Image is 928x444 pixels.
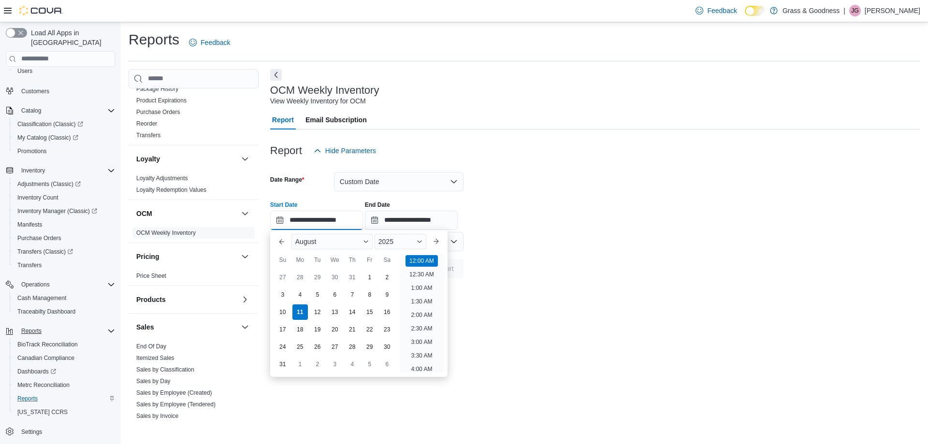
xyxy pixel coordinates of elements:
[17,134,78,142] span: My Catalog (Classic)
[345,322,360,337] div: day-21
[14,178,85,190] a: Adjustments (Classic)
[136,366,194,373] span: Sales by Classification
[345,339,360,355] div: day-28
[292,322,308,337] div: day-18
[379,339,395,355] div: day-30
[136,322,237,332] button: Sales
[136,174,188,182] span: Loyalty Adjustments
[275,339,290,355] div: day-24
[2,324,119,338] button: Reports
[136,108,180,116] span: Purchase Orders
[362,357,377,372] div: day-5
[129,270,259,286] div: Pricing
[14,219,46,230] a: Manifests
[310,339,325,355] div: day-26
[136,154,237,164] button: Loyalty
[17,221,42,229] span: Manifests
[692,1,740,20] a: Feedback
[136,132,160,139] a: Transfers
[136,229,196,237] span: OCM Weekly Inventory
[239,321,251,333] button: Sales
[379,252,395,268] div: Sa
[14,259,45,271] a: Transfers
[10,365,119,378] a: Dashboards
[21,107,41,115] span: Catalog
[843,5,845,16] p: |
[14,306,79,317] a: Traceabilty Dashboard
[136,97,187,104] a: Product Expirations
[310,322,325,337] div: day-19
[17,368,56,375] span: Dashboards
[239,208,251,219] button: OCM
[270,176,304,184] label: Date Range
[379,322,395,337] div: day-23
[136,85,178,93] span: Package History
[2,278,119,291] button: Operations
[379,357,395,372] div: day-6
[14,132,115,143] span: My Catalog (Classic)
[17,165,49,176] button: Inventory
[17,279,115,290] span: Operations
[428,234,444,249] button: Next month
[379,270,395,285] div: day-2
[14,118,87,130] a: Classification (Classic)
[2,104,119,117] button: Catalog
[783,5,840,16] p: Grass & Goodness
[849,5,861,16] div: Joe Guidarelli
[378,238,393,245] span: 2025
[275,252,290,268] div: Su
[17,426,115,438] span: Settings
[292,270,308,285] div: day-28
[10,64,119,78] button: Users
[17,105,115,116] span: Catalog
[345,304,360,320] div: day-14
[136,401,216,408] a: Sales by Employee (Tendered)
[136,186,206,194] span: Loyalty Redemption Values
[407,296,436,307] li: 1:30 AM
[14,192,115,203] span: Inventory Count
[310,141,380,160] button: Hide Parameters
[17,120,83,128] span: Classification (Classic)
[239,251,251,262] button: Pricing
[407,309,436,321] li: 2:00 AM
[239,294,251,305] button: Products
[136,295,237,304] button: Products
[14,192,62,203] a: Inventory Count
[327,270,343,285] div: day-30
[17,261,42,269] span: Transfers
[14,118,115,130] span: Classification (Classic)
[17,325,45,337] button: Reports
[185,33,234,52] a: Feedback
[136,389,212,396] a: Sales by Employee (Created)
[375,234,426,249] div: Button. Open the year selector. 2025 is currently selected.
[17,279,54,290] button: Operations
[851,5,858,16] span: JG
[14,246,115,258] span: Transfers (Classic)
[136,86,178,92] a: Package History
[17,408,68,416] span: [US_STATE] CCRS
[239,153,251,165] button: Loyalty
[136,343,166,350] a: End Of Day
[292,304,308,320] div: day-11
[275,322,290,337] div: day-17
[14,145,115,157] span: Promotions
[291,234,373,249] div: Button. Open the month selector. August is currently selected.
[17,341,78,348] span: BioTrack Reconciliation
[14,393,42,404] a: Reports
[365,201,390,209] label: End Date
[129,227,259,243] div: OCM
[21,167,45,174] span: Inventory
[865,5,920,16] p: [PERSON_NAME]
[136,186,206,193] a: Loyalty Redemption Values
[136,229,196,236] a: OCM Weekly Inventory
[327,357,343,372] div: day-3
[275,357,290,372] div: day-31
[10,144,119,158] button: Promotions
[327,339,343,355] div: day-27
[14,339,82,350] a: BioTrack Reconciliation
[10,131,119,144] a: My Catalog (Classic)
[10,117,119,131] a: Classification (Classic)
[2,425,119,439] button: Settings
[14,352,78,364] a: Canadian Compliance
